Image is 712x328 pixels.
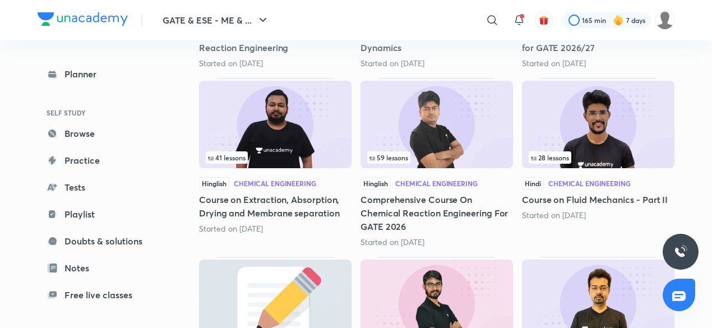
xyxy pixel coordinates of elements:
[529,151,668,164] div: infocontainer
[360,237,513,248] div: Started on Aug 13
[360,78,513,247] div: Comprehensive Course On Chemical Reaction Engineering For GATE 2026
[206,151,345,164] div: infocontainer
[199,78,352,247] div: Course on Extraction, Absorption, Drying and Membrane separation
[522,81,674,168] img: Thumbnail
[234,180,316,187] div: Chemical Engineering
[208,154,246,161] span: 41 lessons
[38,257,168,279] a: Notes
[529,151,668,164] div: left
[38,63,168,85] a: Planner
[38,230,168,252] a: Doubts & solutions
[522,177,544,190] span: Hindi
[367,151,506,164] div: infocontainer
[38,122,168,145] a: Browse
[529,151,668,164] div: infosection
[655,11,674,30] img: Gungun
[360,193,513,233] h5: Comprehensive Course On Chemical Reaction Engineering For GATE 2026
[522,27,674,54] h5: Course on Mass Transfer Operation for GATE 2026/27
[38,12,128,26] img: Company Logo
[522,193,674,206] h5: Course on Fluid Mechanics - Part II
[199,193,352,220] h5: Course on Extraction, Absorption, Drying and Membrane separation
[548,180,631,187] div: Chemical Engineering
[38,176,168,198] a: Tests
[360,27,513,54] h5: Complete Course on Process Dynamics
[535,11,553,29] button: avatar
[360,81,513,168] img: Thumbnail
[360,177,391,190] span: Hinglish
[360,58,513,69] div: Started on Jul 31
[38,149,168,172] a: Practice
[369,154,408,161] span: 59 lessons
[38,12,128,29] a: Company Logo
[199,27,352,54] h5: Complete Course on Chemical Reaction Engineering
[395,180,478,187] div: Chemical Engineering
[367,151,506,164] div: infosection
[206,151,345,164] div: infosection
[522,78,674,247] div: Course on Fluid Mechanics - Part II
[522,58,674,69] div: Started on Jul 24
[156,9,276,31] button: GATE & ESE - ME & ...
[38,103,168,122] h6: SELF STUDY
[531,154,569,161] span: 28 lessons
[199,177,229,190] span: Hinglish
[206,151,345,164] div: left
[199,81,352,168] img: Thumbnail
[539,15,549,25] img: avatar
[38,203,168,225] a: Playlist
[38,284,168,306] a: Free live classes
[613,15,624,26] img: streak
[367,151,506,164] div: left
[199,58,352,69] div: Started on Aug 29
[674,245,687,258] img: ttu
[522,210,674,221] div: Started on Jul 31
[199,223,352,234] div: Started on Sep 1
